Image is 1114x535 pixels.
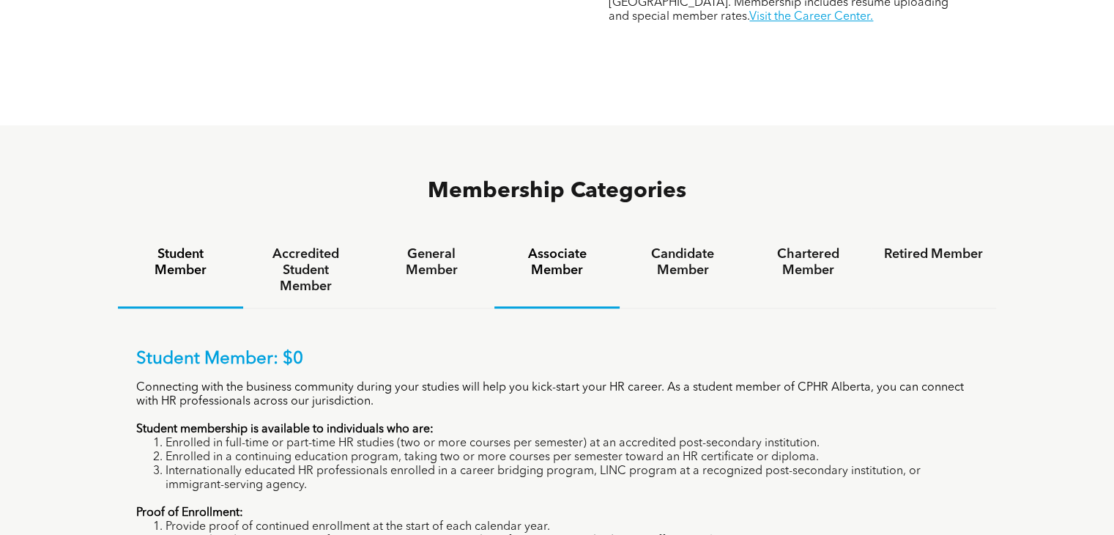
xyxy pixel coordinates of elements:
strong: Student membership is available to individuals who are: [136,424,434,435]
p: Student Member: $0 [136,349,979,370]
li: Enrolled in full-time or part-time HR studies (two or more courses per semester) at an accredited... [166,437,979,451]
span: Membership Categories [428,180,686,202]
h4: Chartered Member [759,246,858,278]
h4: Associate Member [508,246,606,278]
li: Provide proof of continued enrollment at the start of each calendar year. [166,520,979,534]
h4: Student Member [131,246,230,278]
h4: General Member [382,246,480,278]
p: Connecting with the business community during your studies will help you kick-start your HR caree... [136,381,979,409]
h4: Candidate Member [633,246,732,278]
strong: Proof of Enrollment: [136,507,243,519]
li: Internationally educated HR professionals enrolled in a career bridging program, LINC program at ... [166,465,979,492]
a: Visit the Career Center. [749,11,873,23]
li: Enrolled in a continuing education program, taking two or more courses per semester toward an HR ... [166,451,979,465]
h4: Retired Member [884,246,983,262]
h4: Accredited Student Member [256,246,355,295]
